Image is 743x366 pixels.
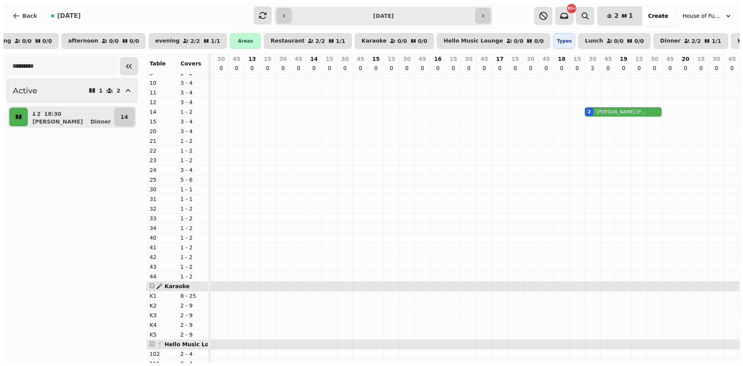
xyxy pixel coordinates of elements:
p: 19 [620,55,627,63]
p: 18:30 [44,110,62,118]
p: 0 [218,64,224,72]
p: 0 [667,64,673,72]
p: afternoon [68,38,98,44]
p: 40 [149,234,174,242]
p: 45 [233,55,240,63]
p: 3 - 4 [180,79,205,87]
p: 22 [149,147,174,155]
p: 0 [574,64,580,72]
button: Hello Music Lounge0/00/0 [437,33,550,49]
p: 0 [466,64,472,72]
p: 42 [149,253,174,261]
p: 30 [527,55,534,63]
p: 20 [149,127,174,135]
p: 1 - 2 [180,205,205,213]
p: K5 [149,331,174,339]
p: 0 [249,64,255,72]
button: afternoon0/00/0 [62,33,146,49]
p: 14 [121,113,128,121]
p: 45 [357,55,364,63]
button: Collapse sidebar [120,57,138,75]
p: 0 [435,64,441,72]
p: 30 [465,55,473,63]
button: [DATE] [45,7,87,25]
p: 15 [635,55,643,63]
p: 0 / 0 [43,38,52,44]
p: 1 - 2 [180,234,205,242]
p: 11 [149,89,174,96]
p: 34 [149,224,174,232]
p: 45 [728,55,736,63]
p: 15 [372,55,380,63]
p: 0 [481,64,487,72]
p: 43 [149,263,174,271]
p: 30 [651,55,658,63]
p: 0 [373,64,379,72]
p: 14 [310,55,318,63]
p: 2 [36,110,41,118]
button: Lunch0/00/0 [578,33,650,49]
button: Karaoke0/00/0 [355,33,434,49]
p: Dinner [91,118,111,125]
p: 14 [149,108,174,116]
p: 13 [248,55,256,63]
p: Karaoke [361,38,387,44]
p: 44 [149,273,174,280]
p: K2 [149,302,174,309]
p: 45 [481,55,488,63]
p: 15 [697,55,705,63]
span: House of Fu Leeds [683,12,721,20]
p: 3 - 4 [180,98,205,106]
p: 16 [434,55,442,63]
p: 21 [149,137,174,145]
p: 12 [149,98,174,106]
p: 0 [698,64,704,72]
p: 25 [149,176,174,184]
p: 0 [543,64,549,72]
button: Back [6,7,43,25]
p: 2 [589,64,596,72]
div: 2 [587,109,591,115]
button: evening2/21/1 [149,33,227,49]
p: 1 - 2 [180,215,205,222]
p: 2 / 2 [190,38,200,44]
p: 3 - 4 [180,127,205,135]
p: 15 [512,55,519,63]
p: Hello Music Lounge [443,38,503,44]
p: 1 - 2 [180,273,205,280]
p: 2 / 2 [692,38,701,44]
p: 45 [604,55,612,63]
p: 0 / 0 [397,38,407,44]
p: 17 [496,55,503,63]
button: Active12 [6,78,138,103]
p: 1 - 2 [180,147,205,155]
p: 15 [574,55,581,63]
p: 1 - 2 [180,244,205,251]
p: 0 [527,64,534,72]
p: 1 - 2 [180,263,205,271]
p: 0 / 0 [22,38,32,44]
p: 0 [636,64,642,72]
p: 5 - 6 [180,176,205,184]
p: 2 - 9 [180,311,205,319]
p: 1 - 2 [180,108,205,116]
p: 0 [512,64,518,72]
span: 99+ [567,7,576,10]
p: 45 [295,55,302,63]
p: 31 [149,195,174,203]
p: 0 [404,64,410,72]
p: 45 [419,55,426,63]
button: Restaurant2/21/1 [264,33,352,49]
span: Back [22,13,37,19]
div: Types [553,33,575,49]
p: 3 - 4 [180,118,205,125]
p: 30 [589,55,596,63]
p: 32 [149,205,174,213]
p: 1 / 1 [211,38,221,44]
p: 45 [543,55,550,63]
p: 0 [682,64,688,72]
span: 1 [629,13,633,19]
p: 2 [116,88,120,93]
span: Create [648,13,668,19]
p: 1 - 1 [180,195,205,203]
